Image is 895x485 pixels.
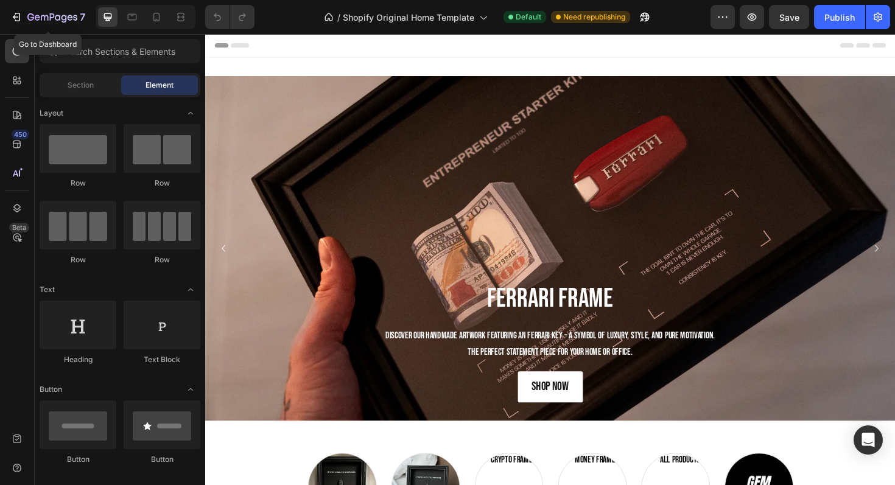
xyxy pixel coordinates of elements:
span: Button [40,384,62,395]
p: 7 [80,10,85,24]
div: Text Block [124,354,200,365]
span: Section [68,80,94,91]
span: Toggle open [181,103,200,123]
div: Publish [824,11,855,24]
button: 7 [5,5,91,29]
span: Save [779,12,799,23]
button: <p>Shop NOw</p> [331,357,400,390]
div: 450 [12,130,29,139]
p: Shop NOw [346,362,385,385]
span: Need republishing [563,12,625,23]
button: Save [769,5,809,29]
span: / [337,11,340,24]
p: Discover our handMADE artwork featuring an Ferrari key – a symbol of luxury, style, and pure moti... [1,312,729,347]
button: Publish [814,5,865,29]
span: Default [516,12,541,23]
iframe: Design area [205,34,895,485]
span: Element [146,80,174,91]
div: Undo/Redo [205,5,254,29]
span: Toggle open [181,380,200,399]
div: Row [124,178,200,189]
div: Button [40,454,116,465]
div: Beta [9,223,29,232]
div: Button [124,454,200,465]
div: Row [40,254,116,265]
input: Search Sections & Elements [40,39,200,63]
div: Row [124,254,200,265]
span: Shopify Original Home Template [343,11,474,24]
span: Toggle open [181,280,200,299]
div: Row [40,178,116,189]
span: Layout [40,108,63,119]
button: Carousel Next Arrow [701,217,721,237]
div: Open Intercom Messenger [854,425,883,455]
div: Heading [40,354,116,365]
span: Text [40,284,55,295]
